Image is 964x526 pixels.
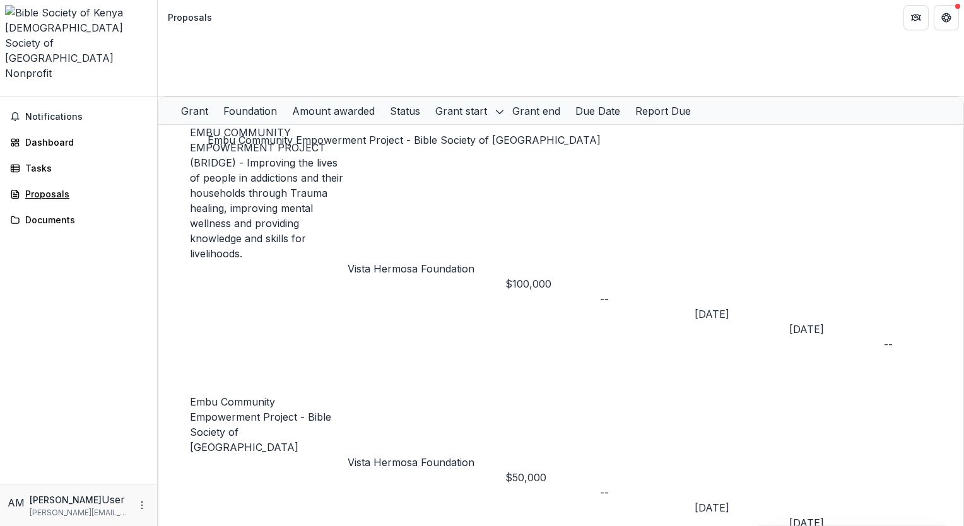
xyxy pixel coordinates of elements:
[190,395,331,453] a: Embu Community Empowerment Project - Bible Society of [GEOGRAPHIC_DATA]
[173,103,216,119] div: Grant
[5,158,152,178] a: Tasks
[5,132,152,153] a: Dashboard
[25,161,142,175] div: Tasks
[382,97,428,124] div: Status
[102,492,125,507] p: User
[505,470,600,485] div: $50,000
[505,97,568,124] div: Grant end
[25,187,142,201] div: Proposals
[285,97,382,124] div: Amount awarded
[495,107,505,117] svg: sorted descending
[903,5,929,30] button: Partners
[30,507,129,518] p: [PERSON_NAME][EMAIL_ADDRESS][DOMAIN_NAME]
[285,103,382,119] div: Amount awarded
[505,276,600,291] div: $100,000
[5,107,152,127] button: Notifications
[5,67,52,79] span: Nonprofit
[173,97,216,124] div: Grant
[216,103,285,119] div: Foundation
[30,493,102,506] p: [PERSON_NAME]
[216,97,285,124] div: Foundation
[628,103,698,119] div: Report Due
[934,5,959,30] button: Get Help
[8,495,25,510] div: Anne Mwangi
[348,261,505,276] p: Vista Hermosa Foundation
[134,498,150,513] button: More
[190,126,343,260] a: EMBU COMMUNITY EMPOWERMENT PROJECT (BRIDGE) - Improving the lives of people in addictions and the...
[5,20,152,66] div: [DEMOGRAPHIC_DATA] Society of [GEOGRAPHIC_DATA]
[568,97,628,124] div: Due Date
[168,11,212,24] div: Proposals
[163,8,217,26] nav: breadcrumb
[25,136,142,149] div: Dashboard
[5,209,152,230] a: Documents
[25,213,142,226] div: Documents
[208,134,601,146] a: Embu Community Empowerment Project - Bible Society of [GEOGRAPHIC_DATA]
[348,455,505,470] p: Vista Hermosa Foundation
[428,97,505,124] div: Grant start
[600,485,695,500] div: --
[628,97,698,124] div: Report Due
[25,112,147,122] span: Notifications
[5,184,152,204] a: Proposals
[568,103,628,119] div: Due Date
[695,500,789,515] div: [DATE]
[428,103,495,119] div: Grant start
[382,103,428,119] div: Status
[5,5,152,20] img: Bible Society of Kenya
[695,307,789,322] div: [DATE]
[505,103,568,119] div: Grant end
[600,291,695,307] div: --
[789,322,884,337] div: [DATE]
